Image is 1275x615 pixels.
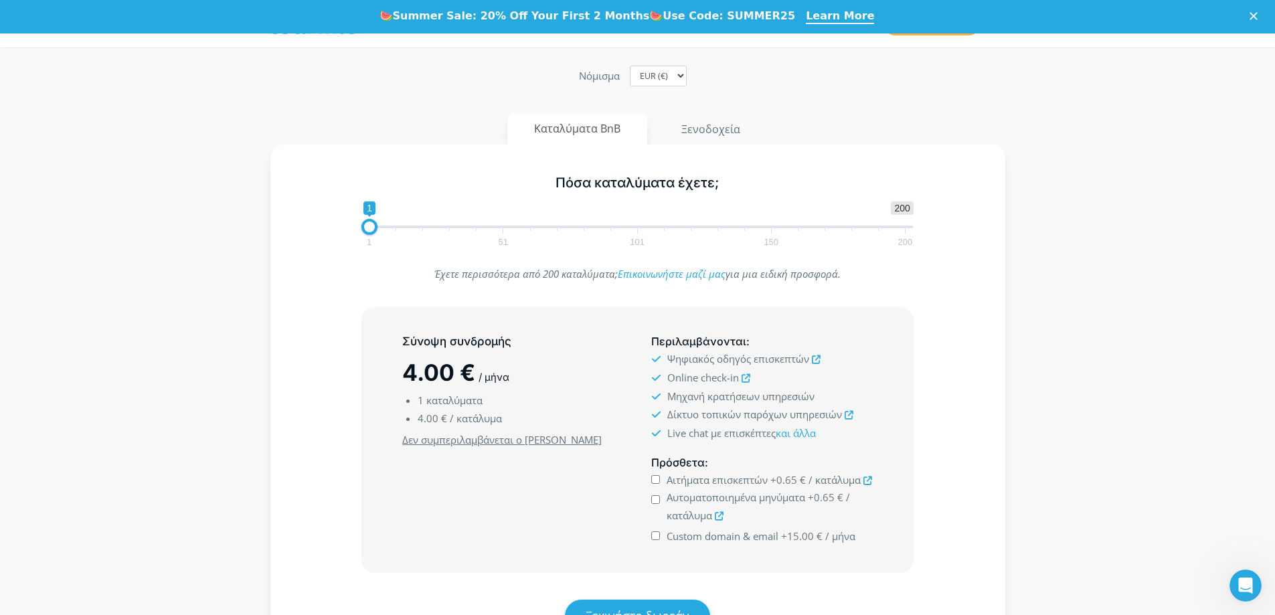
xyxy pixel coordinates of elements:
span: Δίκτυο τοπικών παρόχων υπηρεσιών [667,408,842,421]
div: 🍉 🍉 [379,9,796,23]
h5: : [651,454,872,471]
iframe: Intercom live chat [1229,569,1262,602]
p: Έχετε περισσότερα από 200 καταλύματα; για μια ειδική προσφορά. [361,265,914,283]
span: Πρόσθετα [651,456,705,469]
span: / μήνα [479,371,509,383]
span: Custom domain & email [667,529,778,543]
span: 200 [891,201,913,215]
div: Close [1250,12,1263,20]
h5: : [651,333,872,350]
span: Περιλαμβάνονται [651,335,746,348]
span: / κατάλυμα [450,412,502,425]
span: Αυτοματοποιημένα μηνύματα [667,491,805,504]
span: 200 [896,239,915,245]
a: Learn More [806,9,874,24]
span: καταλύματα [426,393,483,407]
span: 51 [497,239,510,245]
span: +0.65 € [808,491,843,504]
span: Μηχανή κρατήσεων υπηρεσιών [667,389,815,403]
span: / μήνα [825,529,855,543]
span: +15.00 € [781,529,823,543]
span: Αιτήματα επισκεπτών [667,473,768,487]
button: Καταλύματα BnB [507,113,647,145]
label: Nόμισμα [579,67,620,85]
span: Ψηφιακός οδηγός επισκεπτών [667,352,809,365]
a: και άλλα [776,426,816,440]
h5: Πόσα καταλύματα έχετε; [361,175,914,191]
h5: Σύνοψη συνδρομής [402,333,623,350]
span: 4.00 € [402,359,475,386]
span: +0.65 € [770,473,806,487]
span: Live chat με επισκέπτες [667,426,816,440]
span: / κατάλυμα [809,473,861,487]
b: Summer Sale: 20% Off Your First 2 Months [393,9,650,22]
span: 150 [762,239,780,245]
b: Use Code: SUMMER25 [663,9,795,22]
span: 101 [628,239,647,245]
span: 4.00 € [418,412,447,425]
span: 1 [363,201,375,215]
u: Δεν συμπεριλαμβάνεται ο [PERSON_NAME] [402,433,602,446]
span: Online check-in [667,371,739,384]
span: 1 [418,393,424,407]
button: Ξενοδοχεία [654,113,768,145]
a: Επικοινωνήστε μαζί μας [618,267,726,280]
span: 1 [365,239,373,245]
